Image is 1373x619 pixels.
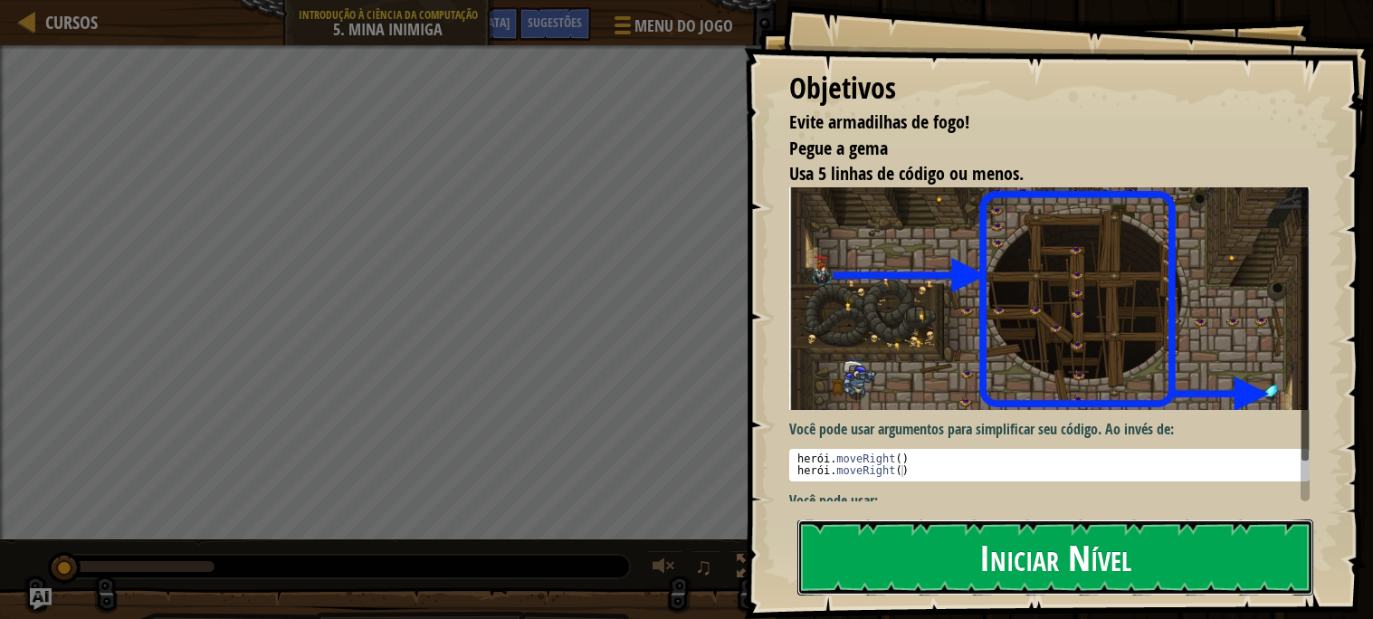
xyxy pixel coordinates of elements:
[730,550,767,587] button: Alternar tela cheia
[600,7,744,50] button: Menu do Jogo
[691,550,722,587] button: ♫
[789,187,1310,411] img: Mina inimiga
[789,68,896,108] font: Objetivos
[30,588,52,610] button: Pergunte à IA
[789,110,969,134] font: Evite armadilhas de fogo!
[528,14,582,31] font: Sugestões
[634,14,733,37] font: Menu do Jogo
[789,136,888,160] font: Pegue a gema
[789,161,1024,186] font: Usa 5 linhas de código ou menos.
[767,161,1305,187] li: Usa 5 linhas de código ou menos.
[767,136,1305,162] li: Pegue a gema
[979,532,1131,581] font: Iniciar Nível
[347,14,510,31] font: Pergunte à [GEOGRAPHIC_DATA]
[789,419,1174,439] font: Você pode usar argumentos para simplificar seu código. Ao invés de:
[36,10,98,34] a: Cursos
[789,490,878,510] font: Você pode usar:
[646,550,682,587] button: Ajuste de volume
[45,10,98,34] font: Cursos
[695,553,713,580] font: ♫
[797,519,1313,595] button: Iniciar Nível
[767,110,1305,136] li: Evite armadilhas de fogo!
[338,7,519,41] button: Pergunte à IA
